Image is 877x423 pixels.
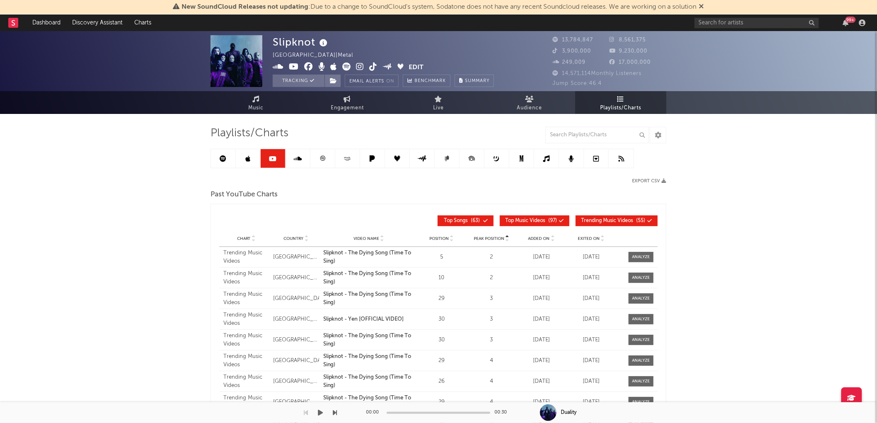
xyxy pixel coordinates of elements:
[610,37,646,43] span: 8,561,375
[223,290,269,307] div: Trending Music Videos
[273,398,319,406] div: [GEOGRAPHIC_DATA]
[569,274,614,282] div: [DATE]
[552,48,591,54] span: 3,900,000
[223,373,269,389] div: Trending Music Videos
[273,253,319,261] div: [GEOGRAPHIC_DATA]
[552,71,642,76] span: 14,571,114 Monthly Listeners
[601,103,642,113] span: Playlists/Charts
[843,19,849,26] button: 99+
[323,373,415,389] a: Slipknot - The Dying Song (Time To Sing)
[569,315,614,324] div: [DATE]
[576,215,658,226] button: Trending Music Videos(55)
[518,315,564,324] div: [DATE]
[500,215,569,226] button: Top Music Videos(97)
[273,51,363,60] div: [GEOGRAPHIC_DATA] | Metal
[323,290,415,307] div: Slipknot - The Dying Song (Time To Sing)
[518,398,564,406] div: [DATE]
[419,377,465,386] div: 26
[419,295,465,303] div: 29
[419,336,465,344] div: 30
[469,336,514,344] div: 3
[846,17,856,23] div: 99 +
[469,357,514,365] div: 4
[474,236,504,241] span: Peak Position
[429,236,449,241] span: Position
[419,315,465,324] div: 30
[211,190,278,200] span: Past YouTube Charts
[632,179,666,184] button: Export CSV
[469,295,514,303] div: 3
[393,91,484,114] a: Live
[419,253,465,261] div: 5
[182,4,697,10] span: : Due to a change to SoundCloud's system, Sodatone does not have any recent Soundcloud releases. ...
[552,60,586,65] span: 249,009
[569,357,614,365] div: [DATE]
[223,270,269,286] div: Trending Music Videos
[273,35,329,49] div: Slipknot
[518,295,564,303] div: [DATE]
[455,75,494,87] button: Summary
[438,215,494,226] button: Top Songs(63)
[505,218,557,223] span: ( 97 )
[182,4,309,10] span: New SoundCloud Releases not updating
[249,103,264,113] span: Music
[27,15,66,31] a: Dashboard
[505,218,545,223] span: Top Music Videos
[223,249,269,265] div: Trending Music Videos
[528,236,550,241] span: Added On
[403,75,451,87] a: Benchmark
[610,48,648,54] span: 9,230,000
[211,91,302,114] a: Music
[517,103,543,113] span: Audience
[273,315,319,324] div: [GEOGRAPHIC_DATA]
[545,127,649,143] input: Search Playlists/Charts
[561,409,577,416] div: Duality
[469,274,514,282] div: 2
[494,408,511,418] div: 00:30
[552,37,593,43] span: 13,784,847
[581,218,633,223] span: Trending Music Videos
[518,253,564,261] div: [DATE]
[386,79,394,84] em: On
[469,253,514,261] div: 2
[469,377,514,386] div: 4
[518,336,564,344] div: [DATE]
[414,76,446,86] span: Benchmark
[465,79,489,83] span: Summary
[323,315,415,324] a: Slipknot - Yen [OFFICIAL VIDEO]
[569,336,614,344] div: [DATE]
[409,63,424,73] button: Edit
[443,218,481,223] span: ( 63 )
[302,91,393,114] a: Engagement
[569,377,614,386] div: [DATE]
[419,398,465,406] div: 29
[323,332,415,348] a: Slipknot - The Dying Song (Time To Sing)
[518,274,564,282] div: [DATE]
[128,15,157,31] a: Charts
[273,274,319,282] div: [GEOGRAPHIC_DATA]
[66,15,128,31] a: Discovery Assistant
[345,75,399,87] button: Email AlertsOn
[419,274,465,282] div: 10
[484,91,575,114] a: Audience
[518,357,564,365] div: [DATE]
[419,357,465,365] div: 29
[575,91,666,114] a: Playlists/Charts
[273,295,319,303] div: [GEOGRAPHIC_DATA]
[518,377,564,386] div: [DATE]
[223,353,269,369] div: Trending Music Videos
[323,270,415,286] a: Slipknot - The Dying Song (Time To Sing)
[223,311,269,327] div: Trending Music Videos
[284,236,304,241] span: Country
[273,357,319,365] div: [GEOGRAPHIC_DATA]
[323,249,415,265] a: Slipknot - The Dying Song (Time To Sing)
[444,218,468,223] span: Top Songs
[578,236,600,241] span: Exited On
[610,60,651,65] span: 17,000,000
[354,236,379,241] span: Video Name
[331,103,364,113] span: Engagement
[323,353,415,369] a: Slipknot - The Dying Song (Time To Sing)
